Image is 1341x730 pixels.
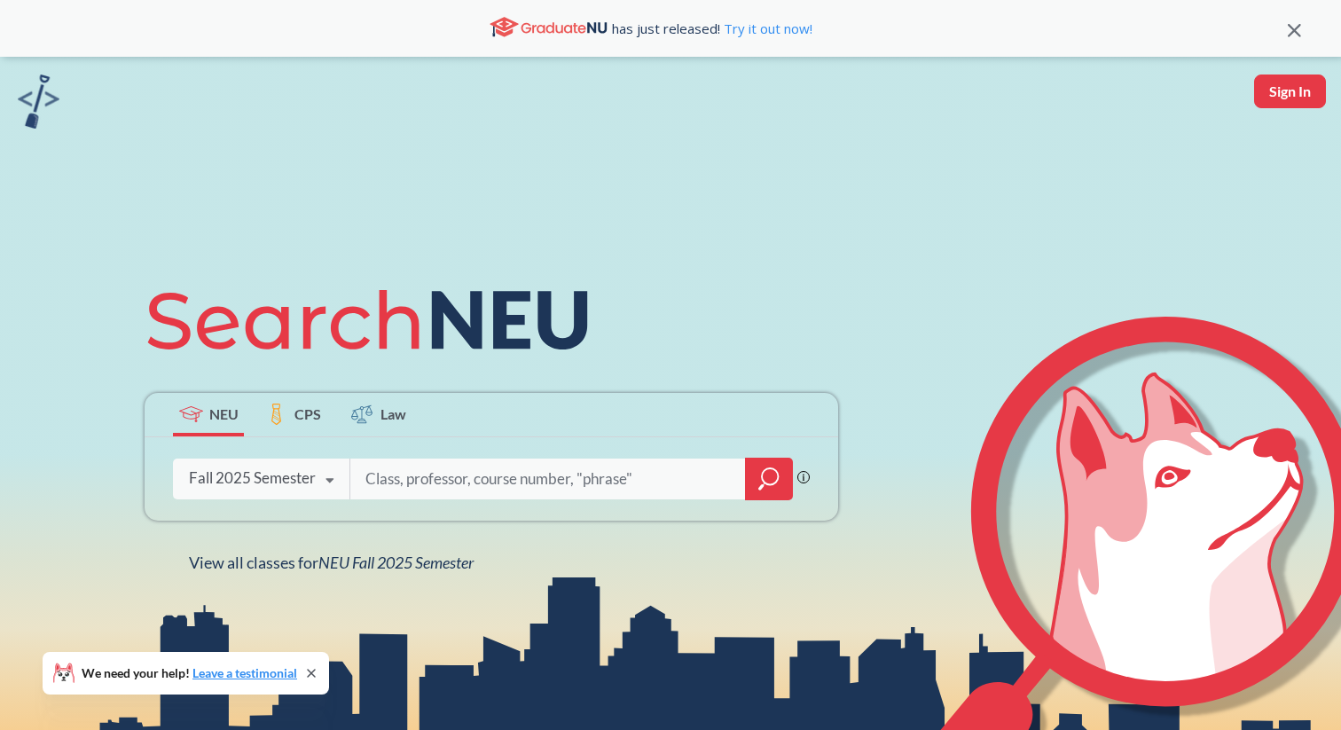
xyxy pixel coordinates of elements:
a: sandbox logo [18,75,59,134]
svg: magnifying glass [758,467,780,491]
div: magnifying glass [745,458,793,500]
span: has just released! [612,19,812,38]
button: Sign In [1254,75,1326,108]
span: NEU [209,404,239,424]
span: View all classes for [189,553,474,572]
input: Class, professor, course number, "phrase" [364,460,733,498]
div: Fall 2025 Semester [189,468,316,488]
img: sandbox logo [18,75,59,129]
a: Leave a testimonial [192,665,297,680]
span: We need your help! [82,667,297,679]
a: Try it out now! [720,20,812,37]
span: Law [380,404,406,424]
span: NEU Fall 2025 Semester [318,553,474,572]
span: CPS [294,404,321,424]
